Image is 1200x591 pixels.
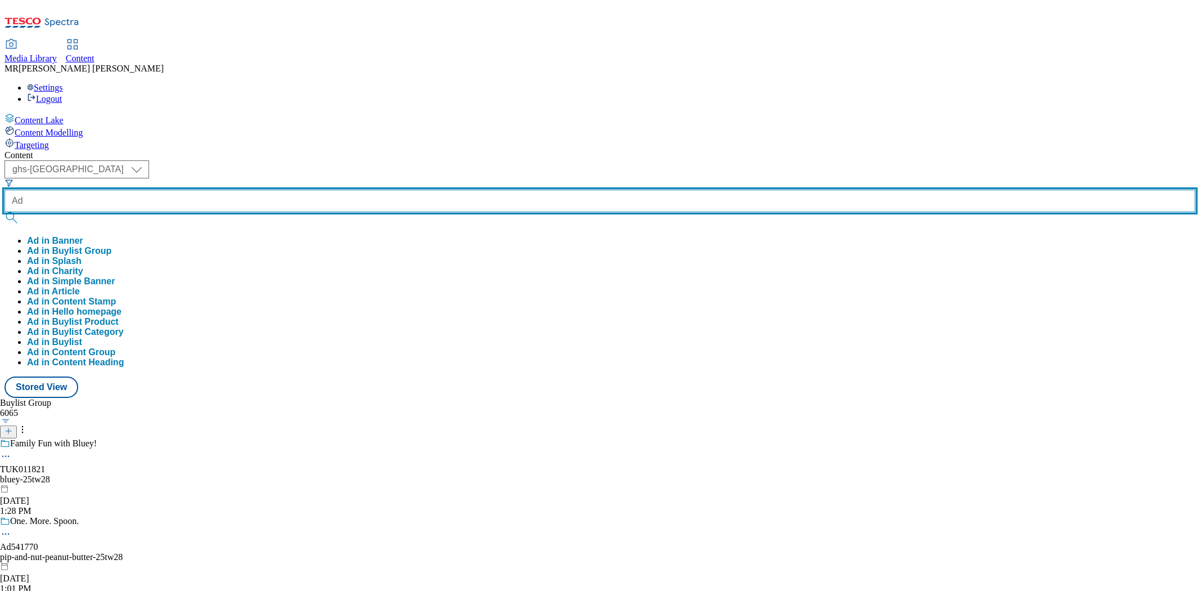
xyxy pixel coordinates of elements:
a: Content [66,40,95,64]
span: Article [52,286,80,296]
button: Ad in Buylist Group [27,246,111,256]
div: Ad in [27,337,82,347]
button: Ad in Buylist Category [27,327,124,337]
input: Search [5,190,1195,212]
button: Stored View [5,377,78,398]
div: Ad in [27,286,80,297]
div: Content [5,150,1195,160]
button: Ad in Content Stamp [27,297,116,307]
button: Ad in Content Group [27,347,115,357]
button: Ad in Charity [27,266,83,276]
span: Content Lake [15,115,64,125]
button: Ad in Buylist Product [27,317,119,327]
a: Targeting [5,138,1195,150]
div: Ad in [27,317,119,327]
button: Ad in Simple Banner [27,276,115,286]
span: Content Modelling [15,128,83,137]
div: One. More. Spoon. [10,516,79,526]
a: Settings [27,83,63,92]
button: Ad in Buylist [27,337,82,347]
button: Ad in Banner [27,236,83,246]
span: Charity [52,266,83,276]
span: Buylist [52,337,82,347]
span: Targeting [15,140,49,150]
a: Media Library [5,40,57,64]
span: Media Library [5,53,57,63]
svg: Search Filters [5,178,14,187]
span: MR [5,64,19,73]
div: Ad in [27,266,83,276]
span: Buylist Product [52,317,118,326]
div: Family Fun with Bluey! [10,438,97,449]
button: Ad in Splash [27,256,82,266]
a: Content Modelling [5,126,1195,138]
button: Ad in Content Heading [27,357,124,368]
span: [PERSON_NAME] [PERSON_NAME] [19,64,164,73]
span: Buylist Category [52,327,123,337]
button: Ad in Article [27,286,80,297]
a: Logout [27,94,62,104]
button: Ad in Hello homepage [27,307,122,317]
span: Content [66,53,95,63]
a: Content Lake [5,113,1195,126]
div: Ad in [27,327,124,337]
